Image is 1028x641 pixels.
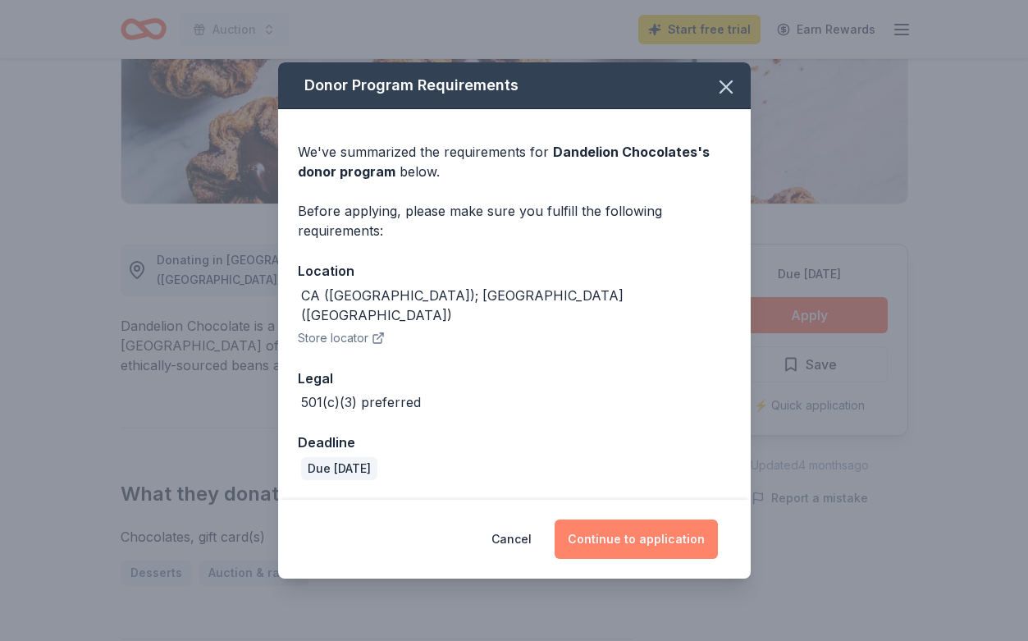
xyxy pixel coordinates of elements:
[301,286,731,325] div: CA ([GEOGRAPHIC_DATA]); [GEOGRAPHIC_DATA] ([GEOGRAPHIC_DATA])
[301,457,377,480] div: Due [DATE]
[278,62,751,109] div: Donor Program Requirements
[555,520,718,559] button: Continue to application
[301,392,421,412] div: 501(c)(3) preferred
[298,368,731,389] div: Legal
[491,520,532,559] button: Cancel
[298,328,385,348] button: Store locator
[298,260,731,282] div: Location
[298,142,731,181] div: We've summarized the requirements for below.
[298,201,731,240] div: Before applying, please make sure you fulfill the following requirements:
[298,432,731,453] div: Deadline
